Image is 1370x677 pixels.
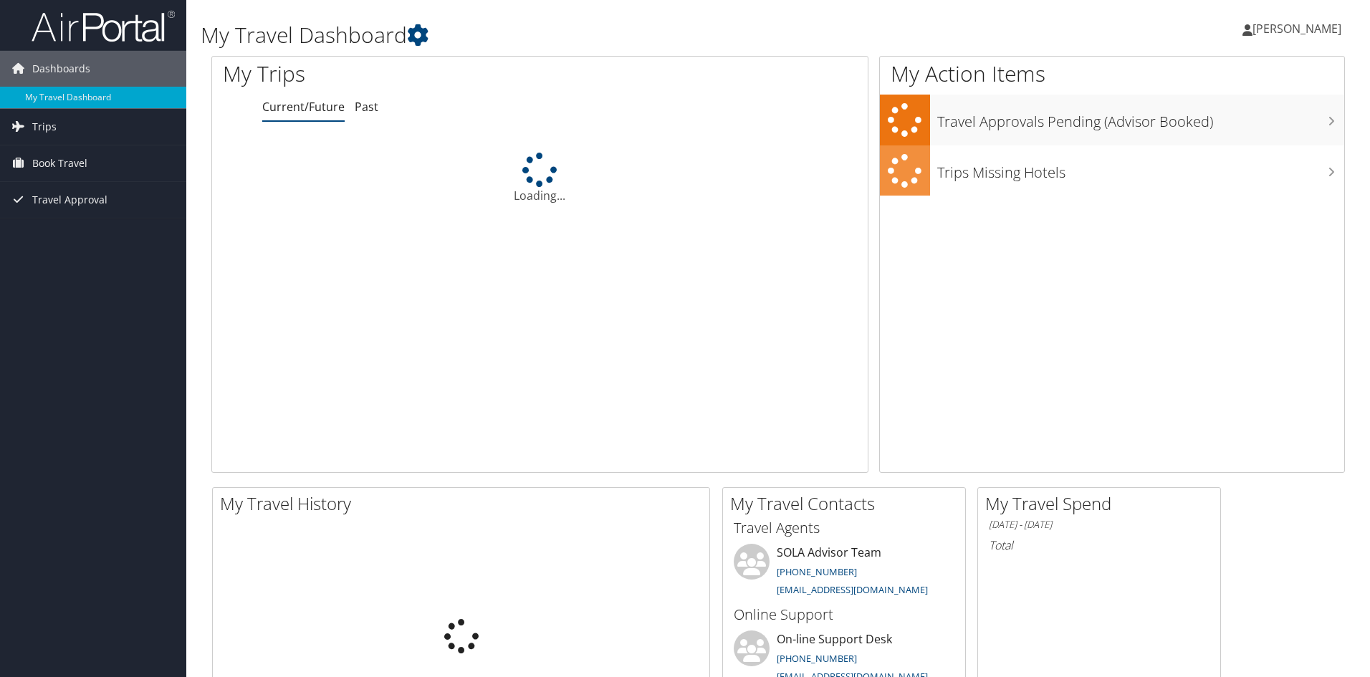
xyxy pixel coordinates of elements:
[777,652,857,665] a: [PHONE_NUMBER]
[734,605,954,625] h3: Online Support
[880,95,1344,145] a: Travel Approvals Pending (Advisor Booked)
[1242,7,1356,50] a: [PERSON_NAME]
[989,537,1209,553] h6: Total
[777,565,857,578] a: [PHONE_NUMBER]
[32,109,57,145] span: Trips
[989,518,1209,532] h6: [DATE] - [DATE]
[937,155,1344,183] h3: Trips Missing Hotels
[730,491,965,516] h2: My Travel Contacts
[777,583,928,596] a: [EMAIL_ADDRESS][DOMAIN_NAME]
[223,59,584,89] h1: My Trips
[212,153,868,204] div: Loading...
[880,145,1344,196] a: Trips Missing Hotels
[32,145,87,181] span: Book Travel
[880,59,1344,89] h1: My Action Items
[734,518,954,538] h3: Travel Agents
[32,51,90,87] span: Dashboards
[355,99,378,115] a: Past
[201,20,971,50] h1: My Travel Dashboard
[220,491,709,516] h2: My Travel History
[1252,21,1341,37] span: [PERSON_NAME]
[262,99,345,115] a: Current/Future
[937,105,1344,132] h3: Travel Approvals Pending (Advisor Booked)
[32,182,107,218] span: Travel Approval
[985,491,1220,516] h2: My Travel Spend
[32,9,175,43] img: airportal-logo.png
[727,544,962,602] li: SOLA Advisor Team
